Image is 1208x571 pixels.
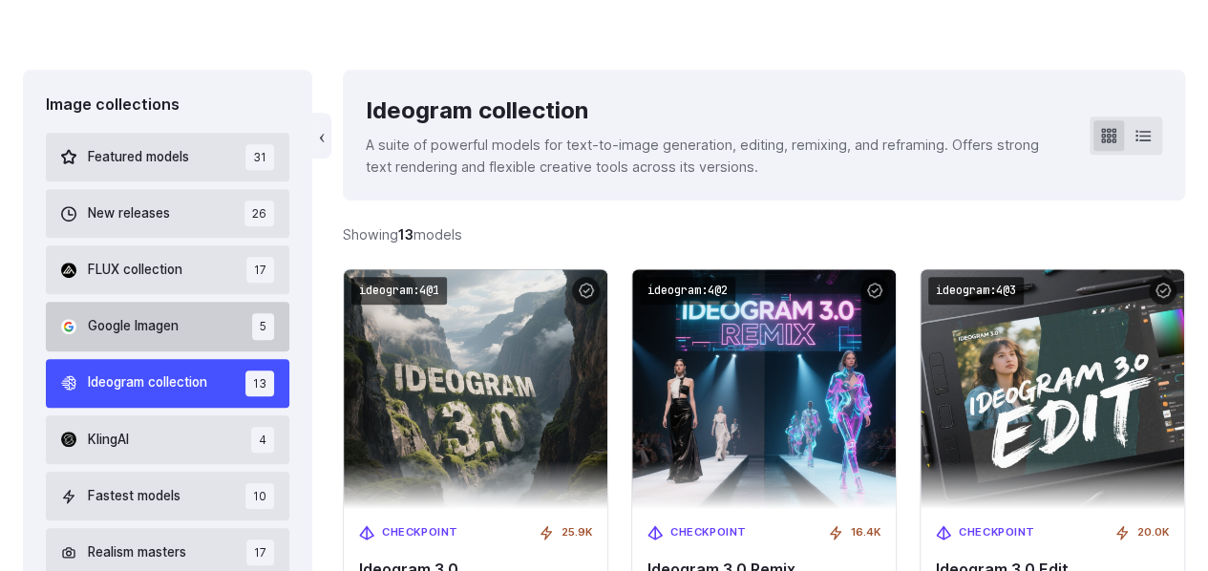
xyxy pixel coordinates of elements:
span: Google Imagen [88,316,179,337]
code: ideogram:4@3 [928,277,1024,305]
button: Ideogram collection 13 [46,359,289,408]
button: Google Imagen 5 [46,302,289,350]
div: Showing models [343,223,462,245]
span: 10 [245,483,274,509]
span: 25.9K [562,524,592,541]
div: Image collections [46,93,289,117]
span: 4 [251,427,274,453]
div: Ideogram collection [366,93,1059,129]
span: New releases [88,203,170,224]
img: Ideogram 3.0 [344,269,607,509]
button: FLUX collection 17 [46,245,289,294]
span: 5 [252,313,274,339]
span: Checkpoint [959,524,1035,541]
span: 13 [245,370,274,396]
code: ideogram:4@1 [351,277,447,305]
span: 31 [245,144,274,170]
span: Realism masters [88,542,186,563]
button: ‹ [312,113,331,159]
button: KlingAI 4 [46,415,289,464]
span: Featured models [88,147,189,168]
span: Fastest models [88,486,180,507]
img: Ideogram 3.0 Remix [632,269,896,509]
span: KlingAI [88,430,129,451]
button: Featured models 31 [46,133,289,181]
span: 26 [244,201,274,226]
span: Checkpoint [670,524,747,541]
span: Checkpoint [382,524,458,541]
span: 16.4K [851,524,880,541]
img: Ideogram 3.0 Edit [921,269,1184,509]
span: 17 [246,539,274,565]
code: ideogram:4@2 [640,277,735,305]
span: 17 [246,257,274,283]
button: New releases 26 [46,189,289,238]
button: Fastest models 10 [46,472,289,520]
p: A suite of powerful models for text-to-image generation, editing, remixing, and reframing. Offers... [366,134,1059,178]
strong: 13 [398,226,413,243]
span: Ideogram collection [88,372,207,393]
span: 20.0K [1137,524,1169,541]
span: FLUX collection [88,260,182,281]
